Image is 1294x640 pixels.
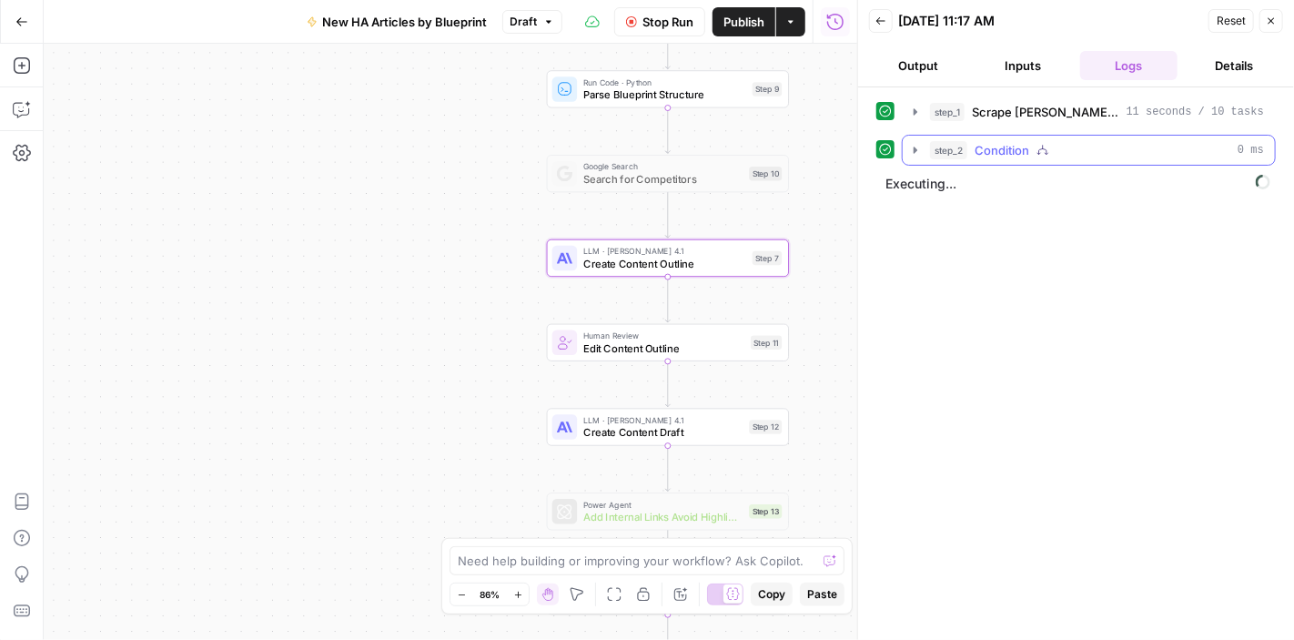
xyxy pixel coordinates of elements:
div: Power AgentAdd Internal Links Avoid Highlights - ForkStep 13 [547,493,789,530]
div: Step 7 [753,251,783,265]
span: Human Review [583,330,744,342]
button: Stop Run [614,7,705,36]
span: Stop Run [642,13,693,31]
span: step_2 [930,141,967,159]
div: Step 9 [753,82,783,96]
span: Run Code · Python [583,76,746,88]
g: Edge from step_6 to step_9 [665,23,670,68]
span: Google Search [583,160,743,173]
div: Step 12 [749,420,782,433]
div: Human ReviewEdit Content DraftStep 14 [547,577,789,615]
span: Reset [1217,13,1246,29]
span: Add Internal Links Avoid Highlights - Fork [583,509,743,524]
span: Scrape [PERSON_NAME] Article [972,103,1119,121]
span: Publish [723,13,764,31]
div: Step 11 [751,336,782,350]
g: Edge from step_11 to step_12 [665,361,670,407]
span: Power Agent [583,498,743,511]
span: Parse Blueprint Structure [583,86,746,102]
span: Copy [758,586,785,603]
button: Logs [1080,51,1178,80]
div: Human ReviewEdit Content OutlineStep 11 [547,324,789,361]
span: LLM · [PERSON_NAME] 4.1 [583,245,746,258]
g: Edge from step_7 to step_11 [665,277,670,322]
span: 86% [480,587,500,602]
button: Details [1185,51,1283,80]
button: New HA Articles by Blueprint [296,7,499,36]
div: LLM · [PERSON_NAME] 4.1Create Content DraftStep 12 [547,409,789,446]
span: New HA Articles by Blueprint [323,13,488,31]
button: Draft [502,10,562,34]
span: Edit Content Outline [583,340,744,356]
span: LLM · [PERSON_NAME] 4.1 [583,414,743,427]
button: Output [869,51,967,80]
g: Edge from step_9 to step_10 [665,107,670,153]
span: 11 seconds / 10 tasks [1127,104,1264,120]
g: Edge from step_12 to step_13 [665,445,670,491]
div: Step 13 [749,504,782,518]
span: Create Content Outline [583,256,746,271]
button: Inputs [975,51,1073,80]
span: 0 ms [1238,142,1264,158]
span: Create Content Draft [583,425,743,441]
div: LLM · [PERSON_NAME] 4.1Create Content OutlineStep 7 [547,239,789,277]
span: Condition [975,141,1029,159]
button: 11 seconds / 10 tasks [903,97,1275,127]
span: Draft [511,14,538,30]
div: Run Code · PythonParse Blueprint StructureStep 9 [547,70,789,107]
span: Paste [807,586,837,603]
button: Paste [800,583,844,606]
button: 0 ms [903,136,1275,165]
span: step_1 [930,103,965,121]
g: Edge from step_10 to step_7 [665,192,670,238]
div: Google SearchSearch for CompetitorsStep 10 [547,155,789,192]
div: Step 10 [749,167,782,180]
button: Reset [1208,9,1254,33]
button: Publish [713,7,775,36]
span: Search for Competitors [583,171,743,187]
button: Copy [751,583,793,606]
span: Executing... [880,169,1276,198]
